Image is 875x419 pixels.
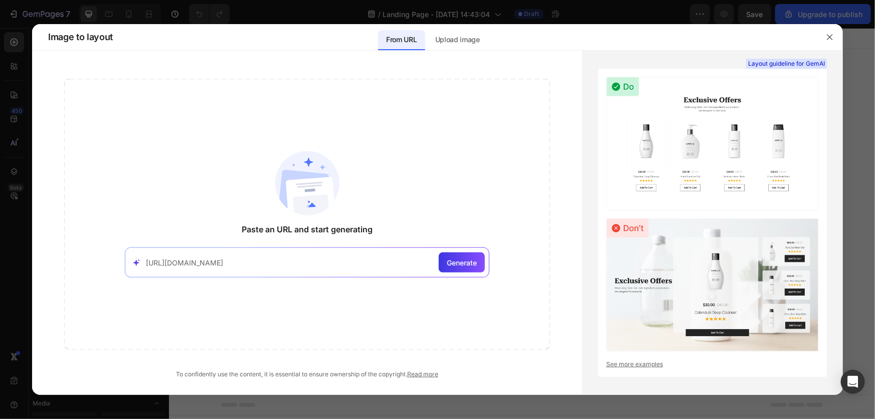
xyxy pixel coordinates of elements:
[447,257,477,268] span: Generate
[242,223,373,235] span: Paste an URL and start generating
[748,59,825,68] span: Layout guideline for GemAI
[407,370,438,378] a: Read more
[386,34,417,46] p: From URL
[48,31,113,43] span: Image to layout
[841,370,865,394] div: Open Intercom Messenger
[435,34,480,46] p: Upload image
[286,274,421,283] div: Start with Generating from URL or image
[355,218,426,238] button: Add elements
[280,218,349,238] button: Add sections
[606,360,819,369] a: See more examples
[64,370,550,379] div: To confidently use the content, it is essential to ensure ownership of the copyright.
[292,198,414,210] div: Start with Sections from sidebar
[146,257,435,268] input: Paste your link here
